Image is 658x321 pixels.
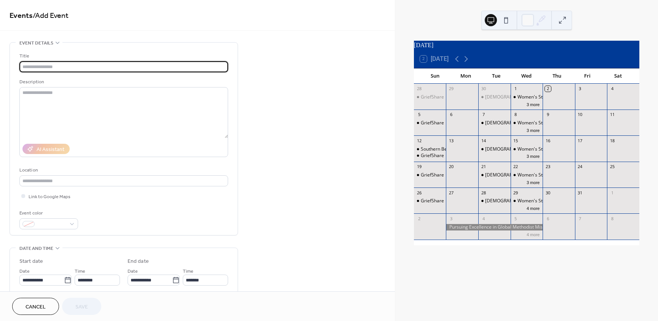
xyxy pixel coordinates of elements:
[485,172,576,178] div: [DEMOGRAPHIC_DATA] Study in Room 103
[26,303,46,311] span: Cancel
[545,190,551,195] div: 30
[513,112,519,118] div: 8
[421,120,444,126] div: GriefShare
[416,164,422,170] div: 19
[448,86,454,92] div: 29
[448,216,454,221] div: 3
[481,68,511,84] div: Tue
[524,101,543,107] button: 3 more
[511,172,543,178] div: Women's Study
[414,153,446,159] div: GriefShare
[517,120,550,126] div: Women's Study
[19,52,227,60] div: Title
[414,198,446,204] div: GriefShare
[485,94,576,100] div: [DEMOGRAPHIC_DATA] Study in Room 103
[478,120,511,126] div: Bible Study in Room 103
[572,68,603,84] div: Fri
[421,198,444,204] div: GriefShare
[609,216,615,221] div: 8
[19,39,53,47] span: Event details
[414,172,446,178] div: GriefShare
[414,94,446,100] div: GriefShare
[75,267,85,275] span: Time
[481,190,486,195] div: 28
[603,68,633,84] div: Sat
[517,146,550,153] div: Women's Study
[19,78,227,86] div: Description
[481,112,486,118] div: 7
[19,267,30,275] span: Date
[485,198,576,204] div: [DEMOGRAPHIC_DATA] Study in Room 103
[577,216,583,221] div: 7
[545,112,551,118] div: 9
[513,86,519,92] div: 1
[524,179,543,185] button: 3 more
[448,112,454,118] div: 6
[524,153,543,159] button: 3 more
[517,198,550,204] div: Women's Study
[414,146,446,153] div: Southern Belle Farms
[609,86,615,92] div: 4
[577,164,583,170] div: 24
[19,209,77,217] div: Event color
[421,153,444,159] div: GriefShare
[29,193,70,201] span: Link to Google Maps
[524,205,543,211] button: 4 more
[577,112,583,118] div: 10
[513,164,519,170] div: 22
[478,94,511,100] div: Bible Study in Room 103
[478,172,511,178] div: Bible Study in Room 103
[446,224,543,230] div: Pursuing Excellence in Global Methodist Missions
[416,138,422,143] div: 12
[517,172,550,178] div: Women's Study
[524,231,543,237] button: 4 more
[448,190,454,195] div: 27
[421,146,466,153] div: Southern Belle Farms
[485,146,576,153] div: [DEMOGRAPHIC_DATA] Study in Room 103
[609,164,615,170] div: 25
[183,267,193,275] span: Time
[448,138,454,143] div: 13
[481,164,486,170] div: 21
[513,216,519,221] div: 5
[511,68,542,84] div: Wed
[513,138,519,143] div: 15
[414,120,446,126] div: GriefShare
[420,68,450,84] div: Sun
[416,190,422,195] div: 26
[478,146,511,153] div: Bible Study in Room 103
[511,146,543,153] div: Women's Study
[545,164,551,170] div: 23
[542,68,572,84] div: Thu
[545,216,551,221] div: 6
[19,257,43,265] div: Start date
[577,138,583,143] div: 17
[128,267,138,275] span: Date
[481,216,486,221] div: 4
[609,112,615,118] div: 11
[481,138,486,143] div: 14
[448,164,454,170] div: 20
[414,41,639,50] div: [DATE]
[517,94,550,100] div: Women's Study
[524,127,543,133] button: 3 more
[485,120,576,126] div: [DEMOGRAPHIC_DATA] Study in Room 103
[12,298,59,315] button: Cancel
[421,172,444,178] div: GriefShare
[450,68,481,84] div: Mon
[609,138,615,143] div: 18
[513,190,519,195] div: 29
[609,190,615,195] div: 1
[577,86,583,92] div: 3
[421,94,444,100] div: GriefShare
[33,8,69,23] span: / Add Event
[416,86,422,92] div: 28
[478,198,511,204] div: Bible Study in Room 103
[416,216,422,221] div: 2
[481,86,486,92] div: 30
[19,166,227,174] div: Location
[10,8,33,23] a: Events
[511,94,543,100] div: Women's Study
[511,120,543,126] div: Women's Study
[545,138,551,143] div: 16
